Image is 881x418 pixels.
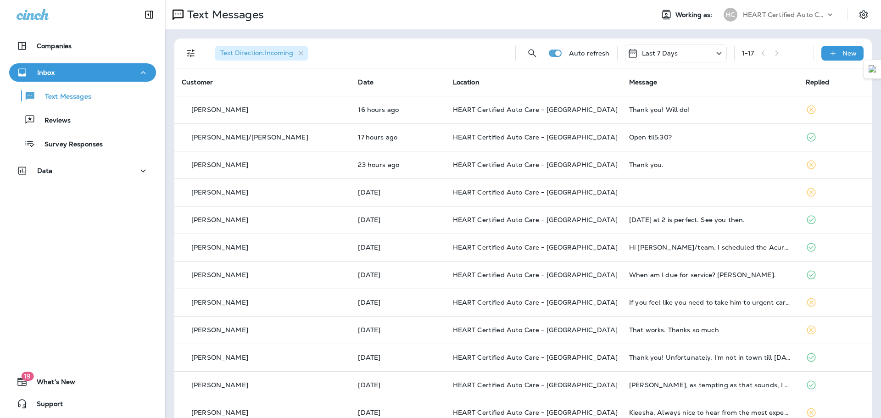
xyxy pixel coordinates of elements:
p: [PERSON_NAME] [191,216,248,223]
button: Survey Responses [9,134,156,153]
button: Inbox [9,63,156,82]
span: Replied [806,78,830,86]
p: Sep 16, 2025 04:51 PM [358,134,438,141]
p: Sep 10, 2025 10:35 AM [358,381,438,389]
button: Settings [855,6,872,23]
span: HEART Certified Auto Care - [GEOGRAPHIC_DATA] [453,298,618,307]
p: [PERSON_NAME] [191,381,248,389]
p: [PERSON_NAME] [191,189,248,196]
button: Reviews [9,110,156,129]
button: Text Messages [9,86,156,106]
span: HEART Certified Auto Care - [GEOGRAPHIC_DATA] [453,161,618,169]
span: Text Direction : Incoming [220,49,293,57]
span: Location [453,78,480,86]
span: Date [358,78,374,86]
p: Sep 12, 2025 02:55 PM [358,216,438,223]
span: What's New [28,378,75,389]
p: Survey Responses [35,140,103,149]
p: Sep 10, 2025 10:14 AM [358,409,438,416]
p: Inbox [37,69,55,76]
div: Open til5:30? [629,134,791,141]
div: HC [724,8,737,22]
span: Customer [182,78,213,86]
p: Text Messages [184,8,264,22]
p: Reviews [35,117,71,125]
span: HEART Certified Auto Care - [GEOGRAPHIC_DATA] [453,381,618,389]
p: [PERSON_NAME] [191,244,248,251]
span: HEART Certified Auto Care - [GEOGRAPHIC_DATA] [453,353,618,362]
div: Wednesday the 17th at 2 is perfect. See you then. [629,216,791,223]
span: Support [28,400,63,411]
div: Thank you! Will do! [629,106,791,113]
button: Filters [182,44,200,62]
span: HEART Certified Auto Care - [GEOGRAPHIC_DATA] [453,243,618,251]
p: [PERSON_NAME] [191,354,248,361]
div: Keisha, as tempting as that sounds, I don't want to take advantage or jeopardize our contractual ... [629,381,791,389]
span: HEART Certified Auto Care - [GEOGRAPHIC_DATA] [453,188,618,196]
button: Support [9,395,156,413]
p: New [842,50,857,57]
button: Companies [9,37,156,55]
span: HEART Certified Auto Care - [GEOGRAPHIC_DATA] [453,271,618,279]
p: HEART Certified Auto Care [743,11,825,18]
div: Text Direction:Incoming [215,46,308,61]
p: Sep 10, 2025 01:54 PM [358,299,438,306]
p: [PERSON_NAME] [191,161,248,168]
p: [PERSON_NAME] [191,299,248,306]
p: [PERSON_NAME] [191,409,248,416]
div: Hi Kieesha/team. I scheduled the Acura for tomorrow and we'll be dropping off tonight. I forgot t... [629,244,791,251]
span: Working as: [675,11,714,19]
p: Sep 10, 2025 11:49 AM [358,354,438,361]
button: Data [9,162,156,180]
span: HEART Certified Auto Care - [GEOGRAPHIC_DATA] [453,106,618,114]
p: [PERSON_NAME] [191,106,248,113]
div: Thank you. [629,161,791,168]
span: 19 [21,372,33,381]
p: Last 7 Days [642,50,678,57]
p: Sep 10, 2025 09:42 PM [358,271,438,279]
p: [PERSON_NAME] [191,271,248,279]
p: Sep 16, 2025 05:29 PM [358,106,438,113]
p: Sep 16, 2025 06:20 AM [358,189,438,196]
p: [PERSON_NAME]/[PERSON_NAME] [191,134,308,141]
div: If you feel like you need to take him to urgent care let me know [629,299,791,306]
button: Search Messages [523,44,541,62]
p: Auto refresh [569,50,610,57]
button: 19What's New [9,373,156,391]
p: [PERSON_NAME] [191,326,248,334]
p: Sep 10, 2025 01:07 PM [358,326,438,334]
div: Kieesha, Always nice to hear from the most expensive woman in Evanston. 🙂 I bought a 2022 Lincoln... [629,409,791,416]
p: Companies [37,42,72,50]
div: That works. Thanks so much [629,326,791,334]
p: Sep 11, 2025 03:11 PM [358,244,438,251]
span: HEART Certified Auto Care - [GEOGRAPHIC_DATA] [453,216,618,224]
img: Detect Auto [869,65,877,73]
p: Text Messages [36,93,91,101]
button: Collapse Sidebar [136,6,162,24]
span: HEART Certified Auto Care - [GEOGRAPHIC_DATA] [453,326,618,334]
div: When am I due for service? Linda Rubin. [629,271,791,279]
p: Sep 16, 2025 10:38 AM [358,161,438,168]
span: HEART Certified Auto Care - [GEOGRAPHIC_DATA] [453,133,618,141]
div: Thank you! Unfortunately, I'm not in town till Sept 29. So, plan to see you in October. [629,354,791,361]
p: Data [37,167,53,174]
span: Message [629,78,657,86]
div: 1 - 17 [742,50,754,57]
span: HEART Certified Auto Care - [GEOGRAPHIC_DATA] [453,408,618,417]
